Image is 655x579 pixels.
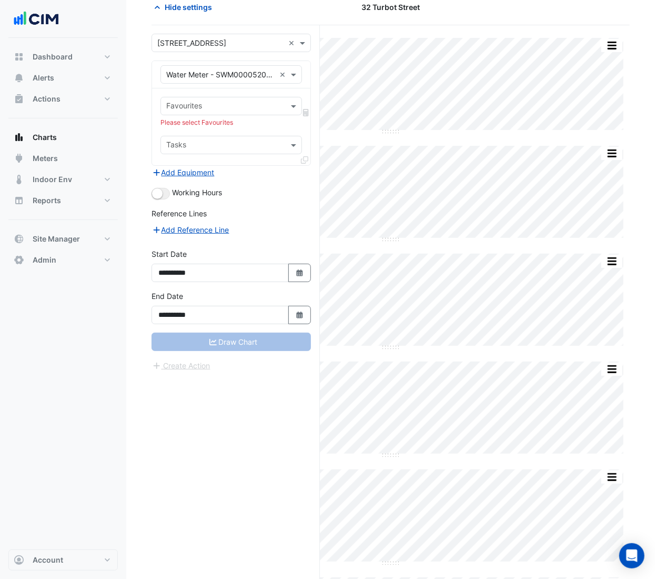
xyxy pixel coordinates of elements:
button: Add Reference Line [152,224,230,236]
span: Account [33,555,63,565]
app-icon: Admin [14,255,24,265]
button: Reports [8,190,118,211]
span: Alerts [33,73,54,83]
app-icon: Actions [14,94,24,104]
fa-icon: Select Date [295,268,305,277]
button: More Options [601,363,622,376]
button: Account [8,550,118,571]
label: Reference Lines [152,208,207,219]
button: More Options [601,255,622,268]
button: Admin [8,249,118,271]
span: Site Manager [33,234,80,244]
button: Indoor Env [8,169,118,190]
app-icon: Meters [14,153,24,164]
button: Alerts [8,67,118,88]
label: End Date [152,291,183,302]
span: Reports [33,195,61,206]
button: Site Manager [8,228,118,249]
span: Charts [33,132,57,143]
span: Meters [33,153,58,164]
div: Please select Favourites [160,118,302,127]
span: Clear [288,37,297,48]
app-escalated-ticket-create-button: Please correct errors first [152,361,211,370]
span: Dashboard [33,52,73,62]
div: Favourites [165,100,202,114]
span: Clear [279,69,288,80]
button: Meters [8,148,118,169]
button: More Options [601,147,622,160]
span: Hide settings [165,2,212,13]
span: 32 Turbot Street [361,2,420,13]
fa-icon: Select Date [295,311,305,320]
app-icon: Indoor Env [14,174,24,185]
span: Admin [33,255,56,265]
app-icon: Alerts [14,73,24,83]
span: Actions [33,94,61,104]
img: Company Logo [13,8,60,29]
span: Clone Favourites and Tasks from this Equipment to other Equipment [301,155,308,164]
label: Start Date [152,248,187,259]
app-icon: Reports [14,195,24,206]
button: Add Equipment [152,166,215,178]
app-icon: Dashboard [14,52,24,62]
button: Actions [8,88,118,109]
div: Tasks [165,139,186,153]
div: Open Intercom Messenger [619,543,644,568]
app-icon: Charts [14,132,24,143]
button: Charts [8,127,118,148]
span: Indoor Env [33,174,72,185]
button: Dashboard [8,46,118,67]
button: More Options [601,471,622,484]
app-icon: Site Manager [14,234,24,244]
button: More Options [601,39,622,52]
span: Working Hours [172,188,222,197]
span: Choose Function [301,108,311,117]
